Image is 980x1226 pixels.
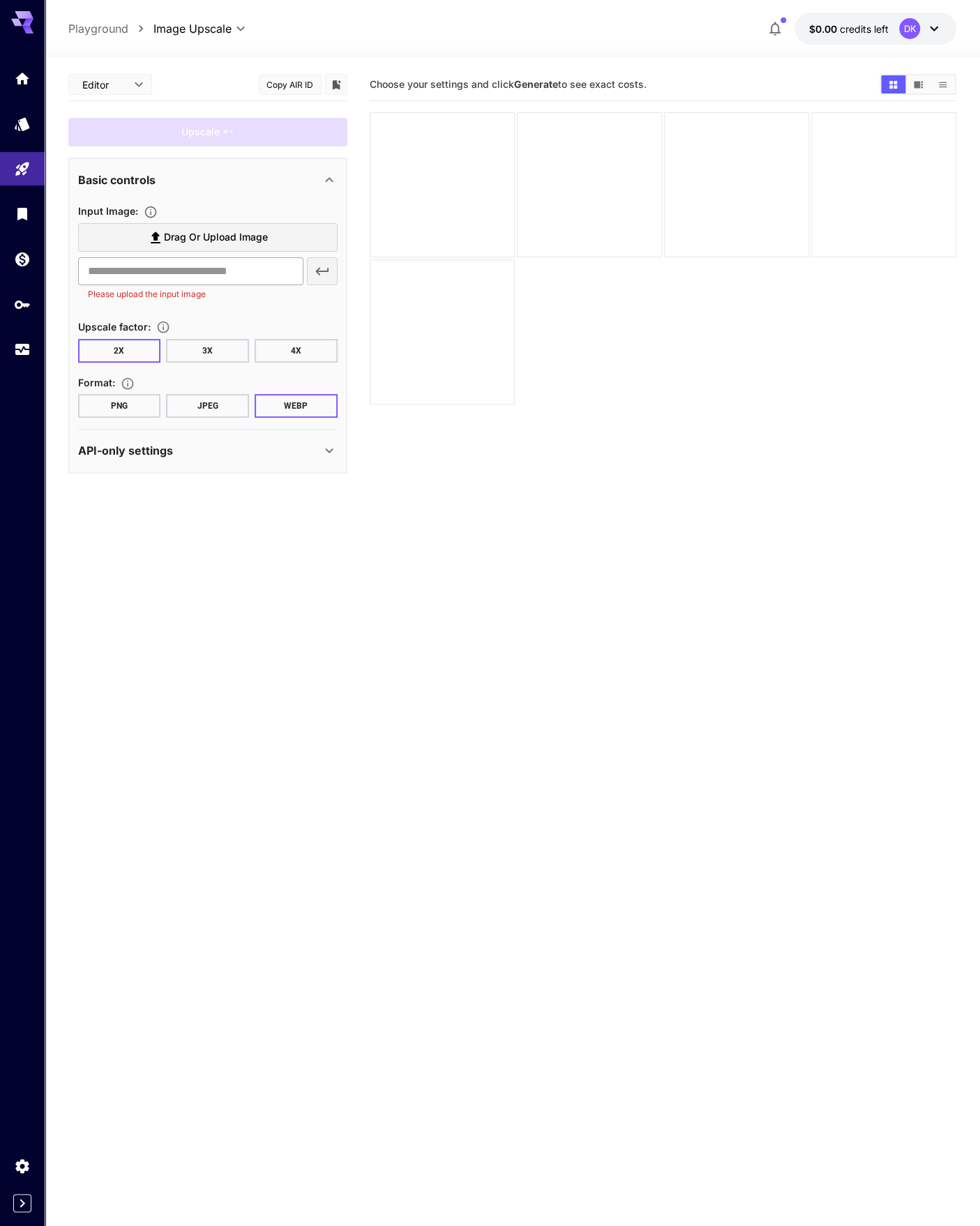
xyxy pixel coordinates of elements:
span: Editor [82,77,126,92]
span: Upscale factor : [78,321,151,333]
button: 2X [78,339,161,363]
button: 3X [166,339,249,363]
button: WEBP [255,394,338,418]
div: Usage [14,341,31,358]
div: $0.00 [808,22,888,36]
div: Playground [14,160,31,178]
nav: breadcrumb [68,20,153,37]
button: Choose the level of upscaling to be performed on the image. [151,320,176,334]
button: 4X [255,339,338,363]
button: Add to library [330,76,342,93]
button: Show images in list view [930,75,955,93]
span: Input Image : [78,205,138,217]
span: Image Upscale [153,20,232,37]
div: Settings [14,1157,31,1174]
button: Show images in grid view [881,75,905,93]
button: Show images in video view [906,75,930,93]
div: DK [899,18,920,39]
span: $0.00 [808,23,839,35]
span: Choose your settings and click to see exact costs. [370,78,647,90]
a: Playground [68,20,128,37]
div: API Keys [14,296,31,313]
button: PNG [78,394,161,418]
button: JPEG [166,394,249,418]
div: Library [14,205,31,222]
button: Copy AIR ID [259,75,322,95]
p: Basic controls [78,172,156,188]
div: Show images in grid viewShow images in video viewShow images in list view [880,74,956,95]
p: API-only settings [78,442,173,459]
button: $0.00DK [794,13,956,45]
b: Generate [514,78,558,90]
div: Models [14,115,31,133]
button: Expand sidebar [13,1194,31,1212]
div: API-only settings [78,434,338,467]
label: Drag or upload image [78,223,338,252]
div: Basic controls [78,163,338,197]
div: Wallet [14,250,31,268]
p: Please upload the input image [88,287,294,301]
button: Choose the file format for the output image. [115,377,140,391]
div: Please fill the prompt [68,118,347,146]
span: credits left [839,23,888,35]
div: Home [14,70,31,87]
span: Drag or upload image [164,229,268,246]
button: Specifies the input image to be processed. [138,205,163,219]
span: Format : [78,377,115,388]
